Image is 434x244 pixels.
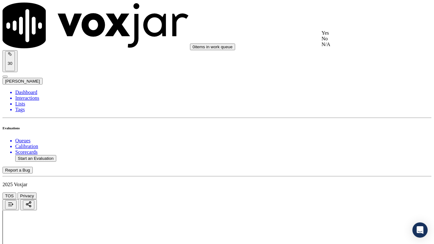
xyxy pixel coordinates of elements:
[412,222,428,238] div: Open Intercom Messenger
[190,44,235,50] button: 0items in work queue
[15,149,431,155] a: Scorecards
[5,79,40,84] span: [PERSON_NAME]
[15,107,431,112] a: Tags
[322,36,402,42] div: No
[3,50,17,72] button: 30
[3,182,431,187] p: 2025 Voxjar
[3,167,33,173] button: Report a Bug
[15,155,56,162] button: Start an Evaluation
[17,193,37,199] button: Privacy
[322,30,402,36] div: Yes
[15,101,431,107] a: Lists
[5,51,15,71] button: 30
[3,78,43,85] button: [PERSON_NAME]
[15,138,431,144] a: Queues
[15,90,431,95] a: Dashboard
[3,193,16,199] button: TOS
[3,3,189,48] img: voxjar logo
[8,61,12,66] p: 30
[15,144,431,149] a: Calibration
[3,126,431,130] h6: Evaluations
[15,95,431,101] a: Interactions
[322,42,402,47] div: N/A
